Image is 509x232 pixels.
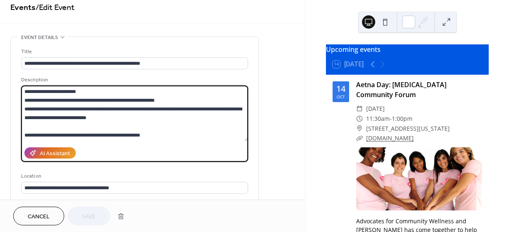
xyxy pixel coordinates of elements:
[40,149,70,158] div: AI Assistant
[21,33,58,42] span: Event details
[337,95,345,99] div: Oct
[28,212,50,221] span: Cancel
[336,85,345,93] div: 14
[24,147,76,159] button: AI Assistant
[356,104,363,114] div: ​
[13,207,64,225] button: Cancel
[326,44,489,54] div: Upcoming events
[366,134,414,142] a: [DOMAIN_NAME]
[366,114,390,124] span: 11:30am
[21,172,246,181] div: Location
[21,76,246,84] div: Description
[392,114,413,124] span: 1:00pm
[366,104,385,114] span: [DATE]
[356,80,446,99] a: Aetna Day: [MEDICAL_DATA] Community Forum
[356,114,363,124] div: ​
[356,133,363,143] div: ​
[390,114,392,124] span: -
[21,47,246,56] div: Title
[366,124,450,134] span: [STREET_ADDRESS][US_STATE]
[356,124,363,134] div: ​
